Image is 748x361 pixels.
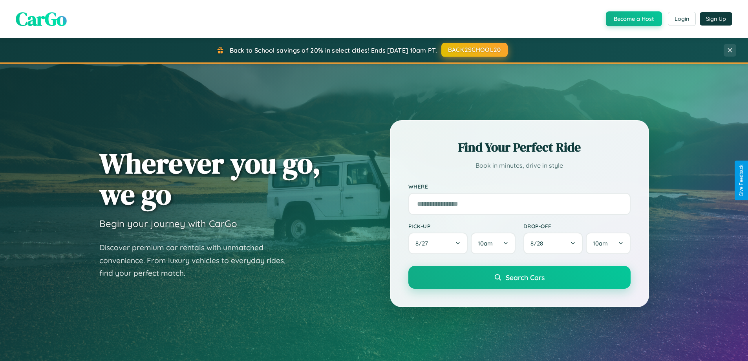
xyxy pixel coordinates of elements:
button: 8/27 [408,233,468,254]
button: Become a Host [606,11,662,26]
span: Back to School savings of 20% in select cities! Ends [DATE] 10am PT. [230,46,437,54]
button: Login [668,12,696,26]
button: BACK2SCHOOL20 [441,43,508,57]
p: Book in minutes, drive in style [408,160,631,171]
p: Discover premium car rentals with unmatched convenience. From luxury vehicles to everyday rides, ... [99,241,296,280]
label: Drop-off [523,223,631,229]
span: CarGo [16,6,67,32]
div: Give Feedback [739,165,744,196]
button: 10am [471,233,515,254]
button: 10am [586,233,630,254]
span: Search Cars [506,273,545,282]
button: Search Cars [408,266,631,289]
label: Where [408,183,631,190]
h1: Wherever you go, we go [99,148,321,210]
span: 10am [593,240,608,247]
span: 8 / 27 [415,240,432,247]
button: 8/28 [523,233,583,254]
label: Pick-up [408,223,516,229]
h2: Find Your Perfect Ride [408,139,631,156]
h3: Begin your journey with CarGo [99,218,237,229]
span: 8 / 28 [530,240,547,247]
span: 10am [478,240,493,247]
button: Sign Up [700,12,732,26]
